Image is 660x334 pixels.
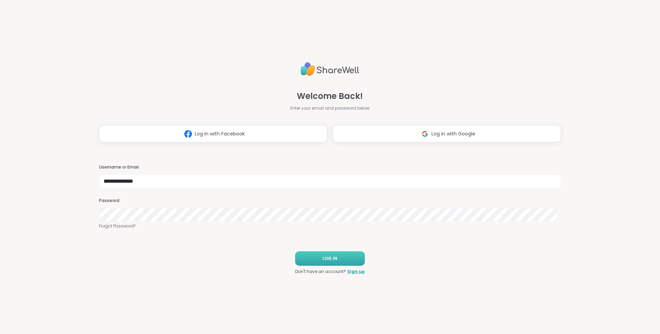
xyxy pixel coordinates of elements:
[99,125,327,142] button: Log in with Facebook
[99,198,561,204] h3: Password
[182,128,195,140] img: ShareWell Logomark
[301,59,359,79] img: ShareWell Logo
[418,128,431,140] img: ShareWell Logomark
[297,90,363,102] span: Welcome Back!
[295,269,346,275] span: Don't have an account?
[295,251,365,266] button: LOG IN
[347,269,365,275] a: Sign up
[333,125,561,142] button: Log in with Google
[431,130,475,138] span: Log in with Google
[99,164,561,170] h3: Username or Email
[290,105,370,111] span: Enter your email and password below
[322,255,337,262] span: LOG IN
[195,130,245,138] span: Log in with Facebook
[99,223,561,229] a: Forgot Password?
